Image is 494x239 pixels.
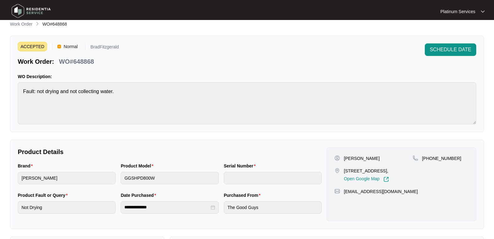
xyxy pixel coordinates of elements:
img: residentia service logo [9,2,53,20]
a: Work Order [9,21,34,28]
input: Purchased From [224,201,322,214]
input: Product Model [121,172,218,184]
span: WO#648868 [42,22,67,27]
p: Work Order [10,21,32,27]
img: chevron-right [35,21,40,26]
p: [PHONE_NUMBER] [422,155,461,162]
p: Platinum Services [440,8,475,15]
span: Normal [61,42,80,51]
p: Work Order: [18,57,54,66]
label: Product Model [121,163,156,169]
p: [EMAIL_ADDRESS][DOMAIN_NAME] [344,188,418,195]
img: map-pin [334,168,340,173]
input: Brand [18,172,116,184]
input: Date Purchased [124,204,209,211]
button: SCHEDULE DATE [425,43,476,56]
img: Vercel Logo [57,45,61,48]
p: BradFitzgerald [90,45,119,51]
label: Product Fault or Query [18,192,70,198]
p: WO#648868 [59,57,94,66]
label: Purchased From [224,192,263,198]
span: ACCEPTED [18,42,47,51]
img: map-pin [334,188,340,194]
img: map-pin [413,155,418,161]
input: Product Fault or Query [18,201,116,214]
span: SCHEDULE DATE [430,46,471,53]
img: dropdown arrow [481,10,485,13]
img: Link-External [383,177,389,182]
a: Open Google Map [344,177,389,182]
p: [PERSON_NAME] [344,155,380,162]
p: [STREET_ADDRESS], [344,168,389,174]
p: Product Details [18,147,322,156]
label: Brand [18,163,35,169]
textarea: Fault: not drying and not collecting water. [18,82,476,124]
input: Serial Number [224,172,322,184]
img: user-pin [334,155,340,161]
p: WO Description: [18,73,476,80]
label: Date Purchased [121,192,158,198]
label: Serial Number [224,163,258,169]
